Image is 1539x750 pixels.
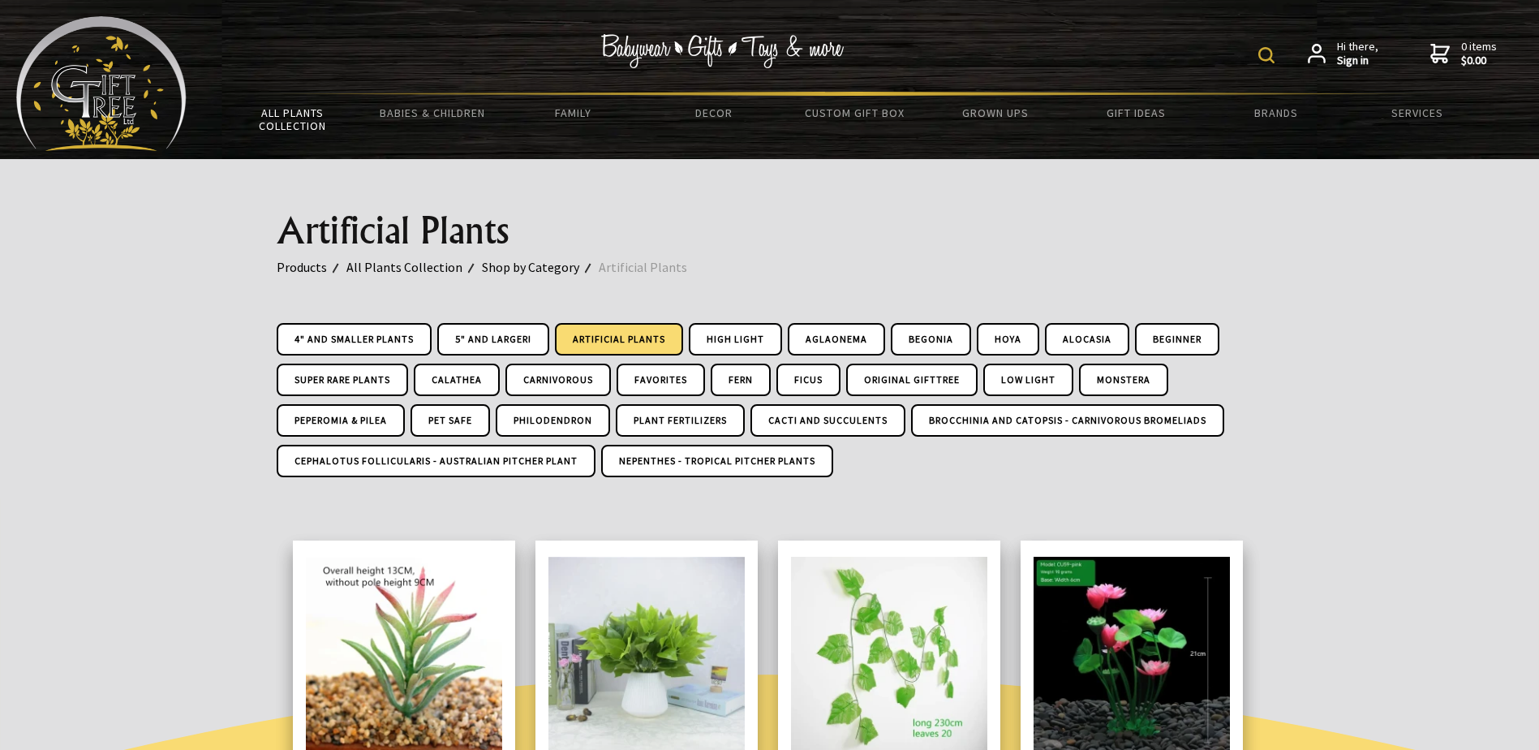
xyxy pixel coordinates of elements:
img: Babyware - Gifts - Toys and more... [16,16,187,151]
strong: $0.00 [1461,54,1497,68]
a: Calathea [414,364,500,396]
a: Family [503,96,643,130]
a: Peperomia & Pilea [277,404,405,437]
a: Original GiftTree [846,364,978,396]
a: Hoya [977,323,1039,356]
a: Nepenthes - Tropical Pitcher Plants [601,445,833,477]
a: Decor [643,96,784,130]
a: 4" and Smaller Plants [277,323,432,356]
a: Shop by Category [482,256,599,278]
a: Philodendron [496,404,610,437]
a: Begonia [891,323,971,356]
a: Products [277,256,346,278]
a: High Light [689,323,782,356]
a: Brands [1206,96,1347,130]
a: Hi there,Sign in [1308,40,1378,68]
a: Gift Ideas [1065,96,1206,130]
a: Grown Ups [925,96,1065,130]
h1: Artificial Plants [277,211,1263,250]
a: Super Rare Plants [277,364,408,396]
a: Custom Gift Box [785,96,925,130]
a: Pet Safe [411,404,490,437]
a: 5" and Larger! [437,323,549,356]
span: 0 items [1461,39,1497,68]
a: Services [1347,96,1487,130]
img: product search [1258,47,1275,63]
a: All Plants Collection [346,256,482,278]
a: Brocchinia And Catopsis - Carnivorous Bromeliads [911,404,1224,437]
a: Artificial Plants [555,323,683,356]
a: Alocasia [1045,323,1129,356]
img: Babywear - Gifts - Toys & more [601,34,845,68]
a: All Plants Collection [222,96,363,143]
a: Aglaonema [788,323,885,356]
a: Cephalotus Follicularis - Australian Pitcher Plant [277,445,595,477]
strong: Sign in [1337,54,1378,68]
a: Cacti and Succulents [750,404,905,437]
a: Plant Fertilizers [616,404,745,437]
a: 0 items$0.00 [1430,40,1497,68]
a: Favorites [617,364,705,396]
a: Carnivorous [505,364,611,396]
a: Low Light [983,364,1073,396]
a: Artificial Plants [599,256,707,278]
a: Monstera [1079,364,1168,396]
a: Ficus [776,364,840,396]
a: Babies & Children [363,96,503,130]
span: Hi there, [1337,40,1378,68]
a: Beginner [1135,323,1219,356]
a: Fern [711,364,771,396]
